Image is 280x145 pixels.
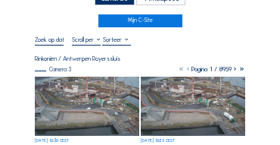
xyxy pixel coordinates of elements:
[141,77,245,136] img: image_53504738
[35,55,120,61] div: Rinkoniën / Antwerpen Royerssluis
[35,77,139,136] img: image_53504874
[35,139,69,143] div: [DATE] 10:30 CEST
[98,14,182,27] a: Mijn C-Site
[191,65,232,73] span: Pagina 1 / 8959
[35,67,71,72] div: Camera 3
[35,36,64,43] input: Zoek op datum 󰅀
[141,139,175,143] div: [DATE] 10:25 CEST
